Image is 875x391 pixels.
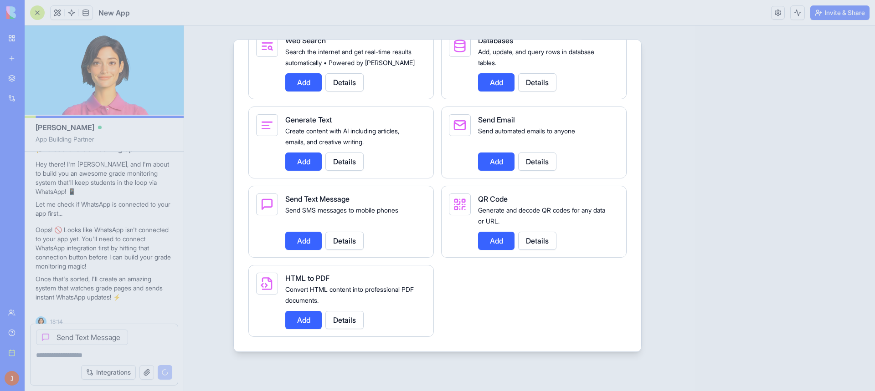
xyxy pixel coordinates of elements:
span: Send SMS messages to mobile phones [285,206,398,214]
span: Search the internet and get real-time results automatically • Powered by [PERSON_NAME] [285,48,415,66]
span: Databases [478,36,513,45]
span: Web Search [285,36,326,45]
button: Add [478,73,515,91]
button: Details [325,73,364,91]
button: Add [478,232,515,250]
button: Details [325,232,364,250]
button: Add [478,152,515,171]
button: Add [285,232,322,250]
span: Generate and decode QR codes for any data or URL. [478,206,605,225]
button: Details [518,73,556,91]
button: Add [285,311,322,329]
span: Send Email [478,115,515,124]
span: Send Text Message [285,194,350,203]
button: Add [285,152,322,171]
span: Send automated emails to anyone [478,127,575,135]
span: QR Code [478,194,508,203]
button: Details [518,232,556,250]
button: Details [325,152,364,171]
button: Details [518,152,556,171]
span: Create content with AI including articles, emails, and creative writing. [285,127,399,146]
span: Add, update, and query rows in database tables. [478,48,594,66]
span: Generate Text [285,115,332,124]
button: Details [325,311,364,329]
span: Convert HTML content into professional PDF documents. [285,285,414,304]
span: HTML to PDF [285,274,329,283]
button: Add [285,73,322,91]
